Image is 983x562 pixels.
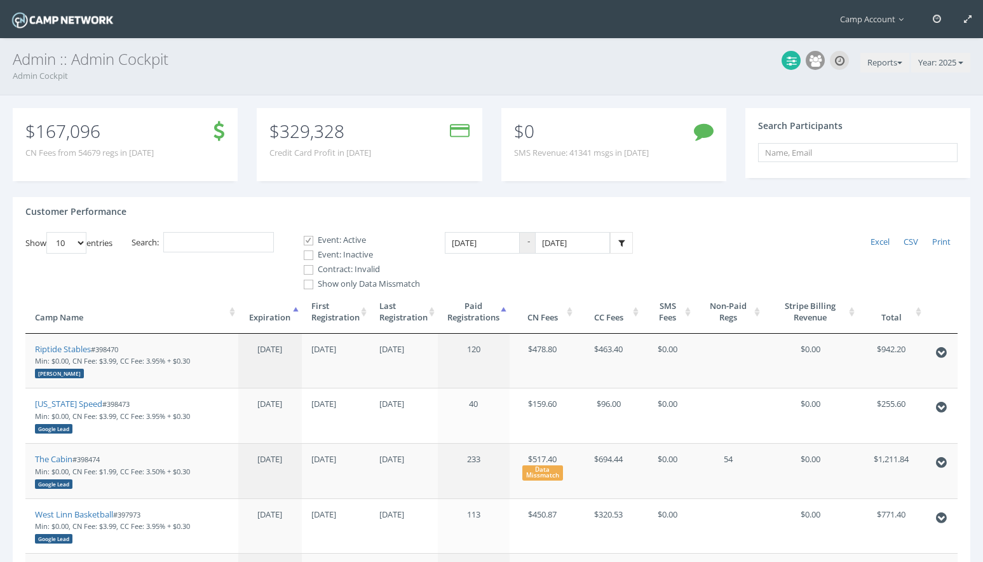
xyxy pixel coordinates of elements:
[758,143,958,162] input: Name, Email
[763,334,858,388] td: $0.00
[257,509,282,520] span: [DATE]
[858,498,925,554] td: $771.40
[370,498,438,554] td: [DATE]
[576,291,642,334] th: CC Fees: activate to sort column ascending
[510,443,576,498] td: $517.40
[302,291,370,334] th: FirstRegistration: activate to sort column ascending
[510,388,576,443] td: $159.60
[763,498,858,554] td: $0.00
[35,424,72,434] div: Google Lead
[576,388,642,443] td: $96.00
[642,388,695,443] td: $0.00
[35,479,72,489] div: Google Lead
[642,498,695,554] td: $0.00
[918,57,956,68] span: Year: 2025
[25,207,126,216] h4: Customer Performance
[694,291,763,334] th: Non-Paid Regs: activate to sort column ascending
[864,232,897,252] a: Excel
[25,124,154,138] p: $
[858,291,925,334] th: Total: activate to sort column ascending
[280,119,344,143] span: 329,328
[522,465,563,481] div: Data Missmatch
[763,291,858,334] th: Stripe Billing Revenue: activate to sort column ascending
[238,291,302,334] th: Expiration: activate to sort column descending
[302,388,370,443] td: [DATE]
[520,232,535,254] span: -
[25,291,238,334] th: Camp Name: activate to sort column ascending
[858,388,925,443] td: $255.60
[904,236,918,247] span: CSV
[35,398,102,409] a: [US_STATE] Speed
[510,291,576,334] th: CN Fees: activate to sort column ascending
[163,232,274,253] input: Search:
[535,232,610,254] input: Date Range: To
[871,236,890,247] span: Excel
[840,13,910,25] span: Camp Account
[370,334,438,388] td: [DATE]
[25,147,154,159] span: CN Fees from 54679 regs in [DATE]
[35,343,91,355] a: Riptide Stables
[257,343,282,355] span: [DATE]
[35,369,84,378] div: [PERSON_NAME]
[46,232,86,254] select: Showentries
[293,263,420,276] label: Contract: Invalid
[514,147,649,159] span: SMS Revenue: 41341 msgs in [DATE]
[36,119,100,143] span: 167,096
[897,232,925,252] a: CSV
[35,509,113,520] a: West Linn Basketball
[25,232,112,254] label: Show entries
[438,388,510,443] td: 40
[758,121,843,130] h4: Search Participants
[510,498,576,554] td: $450.87
[763,443,858,498] td: $0.00
[35,510,190,543] small: #397973 Min: $0.00, CN Fee: $3.99, CC Fee: 3.95% + $0.30
[438,334,510,388] td: 120
[576,443,642,498] td: $694.44
[132,232,274,253] label: Search:
[438,498,510,554] td: 113
[35,534,72,544] div: Google Lead
[694,443,763,498] td: 54
[438,443,510,498] td: 233
[763,388,858,443] td: $0.00
[13,70,68,81] a: Admin Cockpit
[576,334,642,388] td: $463.40
[302,334,370,388] td: [DATE]
[370,443,438,498] td: [DATE]
[858,334,925,388] td: $942.20
[370,291,438,334] th: LastRegistration: activate to sort column ascending
[302,443,370,498] td: [DATE]
[35,453,72,465] a: The Cabin
[514,119,534,143] span: $0
[370,388,438,443] td: [DATE]
[911,53,970,73] button: Year: 2025
[858,443,925,498] td: $1,211.84
[576,498,642,554] td: $320.53
[35,455,190,488] small: #398474 Min: $0.00, CN Fee: $1.99, CC Fee: 3.50% + $0.30
[269,124,371,138] p: $
[302,498,370,554] td: [DATE]
[642,334,695,388] td: $0.00
[10,9,116,31] img: Camp Network
[293,249,420,261] label: Event: Inactive
[257,453,282,465] span: [DATE]
[35,345,190,378] small: #398470 Min: $0.00, CN Fee: $3.99, CC Fee: 3.95% + $0.30
[642,291,695,334] th: SMS Fees: activate to sort column ascending
[925,232,958,252] a: Print
[445,232,520,254] input: Date Range: From
[932,236,951,247] span: Print
[438,291,510,334] th: PaidRegistrations: activate to sort column ascending
[293,234,420,247] label: Event: Active
[642,443,695,498] td: $0.00
[269,147,371,159] span: Credit Card Profit in [DATE]
[257,398,282,409] span: [DATE]
[35,399,190,432] small: #398473 Min: $0.00, CN Fee: $3.99, CC Fee: 3.95% + $0.30
[510,334,576,388] td: $478.80
[293,278,420,291] label: Show only Data Missmatch
[860,53,909,73] button: Reports
[13,51,970,67] h3: Admin :: Admin Cockpit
